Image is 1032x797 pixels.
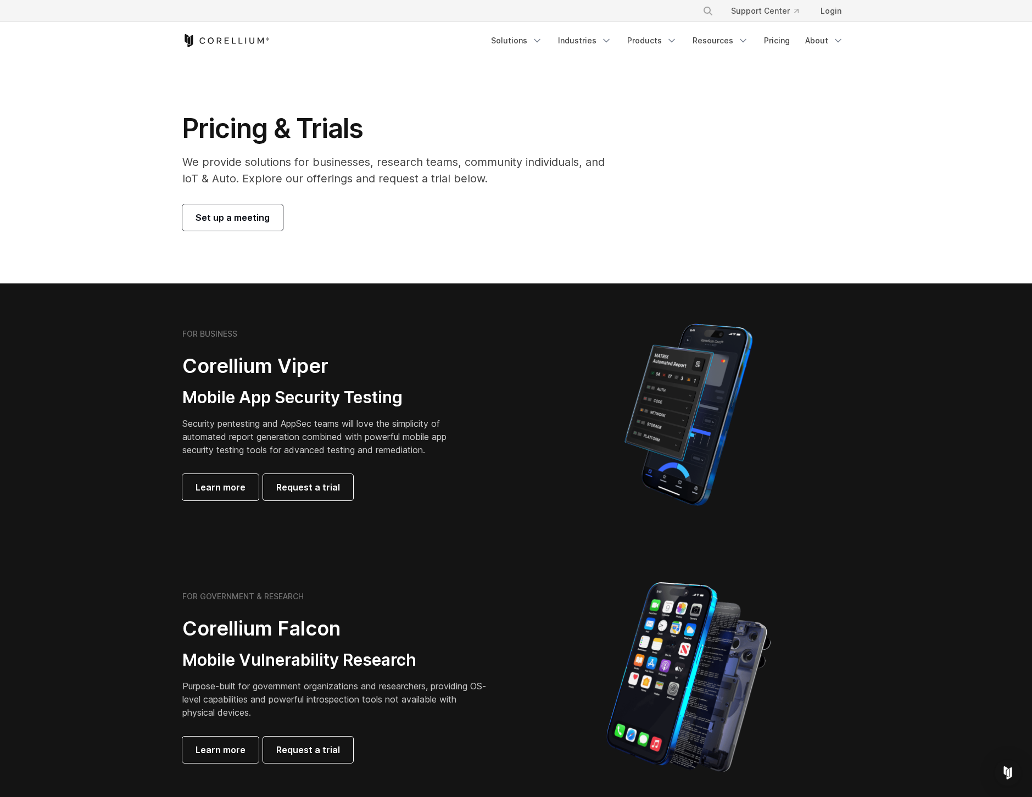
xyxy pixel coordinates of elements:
[182,592,304,601] h6: FOR GOVERNMENT & RESEARCH
[196,743,246,756] span: Learn more
[182,329,237,339] h6: FOR BUSINESS
[722,1,807,21] a: Support Center
[182,387,464,408] h3: Mobile App Security Testing
[606,581,771,773] img: iPhone model separated into the mechanics used to build the physical device.
[182,417,464,456] p: Security pentesting and AppSec teams will love the simplicity of automated report generation comb...
[182,354,464,378] h2: Corellium Viper
[182,737,259,763] a: Learn more
[182,616,490,641] h2: Corellium Falcon
[606,319,771,511] img: Corellium MATRIX automated report on iPhone showing app vulnerability test results across securit...
[182,204,283,231] a: Set up a meeting
[276,481,340,494] span: Request a trial
[182,650,490,671] h3: Mobile Vulnerability Research
[182,154,620,187] p: We provide solutions for businesses, research teams, community individuals, and IoT & Auto. Explo...
[182,474,259,500] a: Learn more
[182,112,620,145] h1: Pricing & Trials
[812,1,850,21] a: Login
[757,31,796,51] a: Pricing
[484,31,549,51] a: Solutions
[686,31,755,51] a: Resources
[182,34,270,47] a: Corellium Home
[196,481,246,494] span: Learn more
[196,211,270,224] span: Set up a meeting
[689,1,850,21] div: Navigation Menu
[995,760,1021,786] div: Open Intercom Messenger
[551,31,618,51] a: Industries
[621,31,684,51] a: Products
[263,474,353,500] a: Request a trial
[276,743,340,756] span: Request a trial
[263,737,353,763] a: Request a trial
[799,31,850,51] a: About
[484,31,850,51] div: Navigation Menu
[182,679,490,719] p: Purpose-built for government organizations and researchers, providing OS-level capabilities and p...
[698,1,718,21] button: Search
